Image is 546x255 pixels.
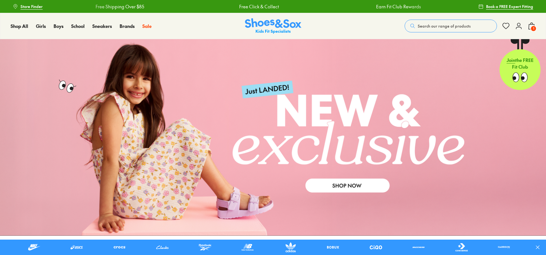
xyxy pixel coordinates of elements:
[120,23,135,30] a: Brands
[245,18,301,34] img: SNS_Logo_Responsive.svg
[500,39,541,90] a: Jointhe FREE Fit Club
[232,3,272,10] a: Free Click & Collect
[507,57,515,64] span: Join
[21,4,43,9] span: Store Finder
[530,25,537,32] span: 1
[11,23,28,30] a: Shop All
[36,23,46,30] a: Girls
[13,1,43,12] a: Store Finder
[54,23,63,30] a: Boys
[92,23,112,30] a: Sneakers
[486,4,533,9] span: Book a FREE Expert Fitting
[405,20,497,32] button: Search our range of products
[88,3,137,10] a: Free Shipping Over $85
[418,23,471,29] span: Search our range of products
[528,19,535,33] button: 1
[245,18,301,34] a: Shoes & Sox
[142,23,152,30] a: Sale
[368,3,413,10] a: Earn Fit Club Rewards
[500,52,541,76] p: the FREE Fit Club
[478,1,533,12] a: Book a FREE Expert Fitting
[71,23,85,30] a: School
